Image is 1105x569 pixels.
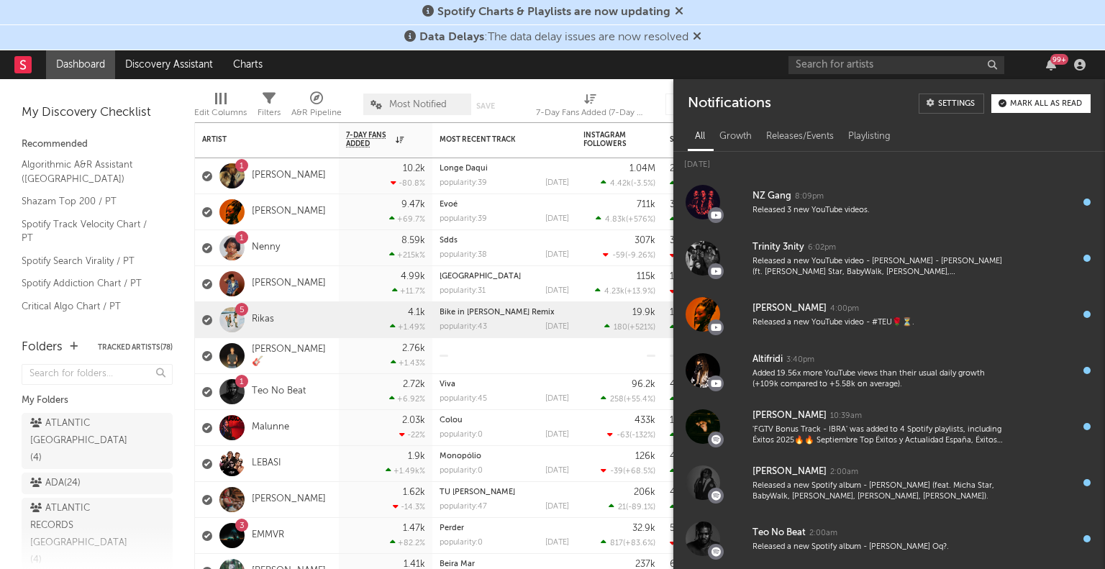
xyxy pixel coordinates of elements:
[252,386,306,398] a: Teo No Beat
[440,539,483,547] div: popularity: 0
[752,481,1006,503] div: Released a new Spotify album - [PERSON_NAME] (feat. Micha Star, BabyWalk, [PERSON_NAME], [PERSON_...
[752,424,1006,447] div: 'FGTV Bonus Track - IBRA' was added to 4 Spotify playlists, including Éxitos 2025🔥🔥 Septiembre To...
[604,288,624,296] span: 4.23k
[346,131,392,148] span: 7-Day Fans Added
[30,475,81,492] div: ADA ( 24 )
[545,503,569,511] div: [DATE]
[637,200,655,209] div: 711k
[752,463,827,481] div: [PERSON_NAME]
[635,236,655,245] div: 307k
[403,164,425,173] div: 10.2k
[626,396,653,404] span: +55.4 %
[194,86,247,128] div: Edit Columns
[440,201,458,209] a: Evoé
[670,431,688,440] div: 32
[688,94,770,114] div: Notifications
[440,309,555,317] a: Bike in [PERSON_NAME] Remix
[670,179,701,188] div: 44.6k
[601,538,655,547] div: ( )
[830,467,858,478] div: 2:00am
[440,431,483,439] div: popularity: 0
[1010,100,1082,108] div: Mark all as read
[673,399,1105,455] a: [PERSON_NAME]10:39am'FGTV Bonus Track - IBRA' was added to 4 Spotify playlists, including Éxitos ...
[670,539,697,548] div: -926
[632,380,655,389] div: 96.2k
[252,242,280,254] a: Nenny
[841,124,898,149] div: Playlisting
[752,205,1006,216] div: Released 3 new YouTube videos.
[389,394,425,404] div: +6.92 %
[440,560,569,568] div: Beira Mar
[440,273,521,281] a: [GEOGRAPHIC_DATA]
[545,467,569,475] div: [DATE]
[632,308,655,317] div: 19.9k
[202,135,310,144] div: Artist
[938,100,975,108] div: Settings
[389,214,425,224] div: +69.7 %
[629,164,655,173] div: 1.04M
[545,287,569,295] div: [DATE]
[752,256,1006,278] div: Released a new YouTube video - [PERSON_NAME] - [PERSON_NAME] (ft. [PERSON_NAME] Star, BabyWalk, [...
[440,165,488,173] a: Longe Daqui
[670,452,693,461] div: 45.2k
[403,380,425,389] div: 2.72k
[545,431,569,439] div: [DATE]
[601,394,655,404] div: ( )
[440,287,486,295] div: popularity: 31
[440,165,569,173] div: Longe Daqui
[752,188,791,205] div: NZ Gang
[440,201,569,209] div: Evoé
[627,288,653,296] span: +13.9 %
[1046,59,1056,70] button: 99+
[673,230,1105,286] a: Trinity 3nity6:02pmReleased a new YouTube video - [PERSON_NAME] - [PERSON_NAME] (ft. [PERSON_NAME...
[408,308,425,317] div: 4.1k
[712,124,759,149] div: Growth
[603,250,655,260] div: ( )
[402,344,425,353] div: 2.76k
[670,467,694,476] div: 463
[22,194,158,209] a: Shazam Top 200 / PT
[614,324,627,332] span: 180
[583,131,634,148] div: Instagram Followers
[632,524,655,533] div: 32.9k
[670,236,691,245] div: 379k
[22,392,173,409] div: My Folders
[194,104,247,122] div: Edit Columns
[635,560,655,569] div: 237k
[604,322,655,332] div: ( )
[919,94,984,114] a: Settings
[440,452,569,460] div: Monopólio
[605,216,626,224] span: 4.83k
[752,300,827,317] div: [PERSON_NAME]
[609,502,655,511] div: ( )
[545,215,569,223] div: [DATE]
[223,50,273,79] a: Charts
[389,250,425,260] div: +215k %
[809,528,837,539] div: 2:00am
[693,32,701,43] span: Dismiss
[22,253,158,269] a: Spotify Search Virality / PT
[440,524,569,532] div: Perder
[632,432,653,440] span: -132 %
[991,94,1091,113] button: Mark all as read
[625,540,653,547] span: +83.6 %
[391,178,425,188] div: -80.8 %
[610,540,623,547] span: 817
[22,157,158,186] a: Algorithmic A&R Assistant ([GEOGRAPHIC_DATA])
[386,466,425,475] div: +1.49k %
[670,380,691,389] div: 401k
[440,488,515,496] a: TU [PERSON_NAME]
[22,473,173,494] a: ADA(24)
[252,344,332,368] a: [PERSON_NAME] 🎸
[440,560,475,568] a: Beira Mar
[545,179,569,187] div: [DATE]
[22,104,173,122] div: My Discovery Checklist
[252,170,326,182] a: [PERSON_NAME]
[440,524,464,532] a: Perder
[759,124,841,149] div: Releases/Events
[670,272,690,281] div: 167k
[392,286,425,296] div: +11.7 %
[258,86,281,128] div: Filters
[440,251,487,259] div: popularity: 38
[625,468,653,475] span: +68.5 %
